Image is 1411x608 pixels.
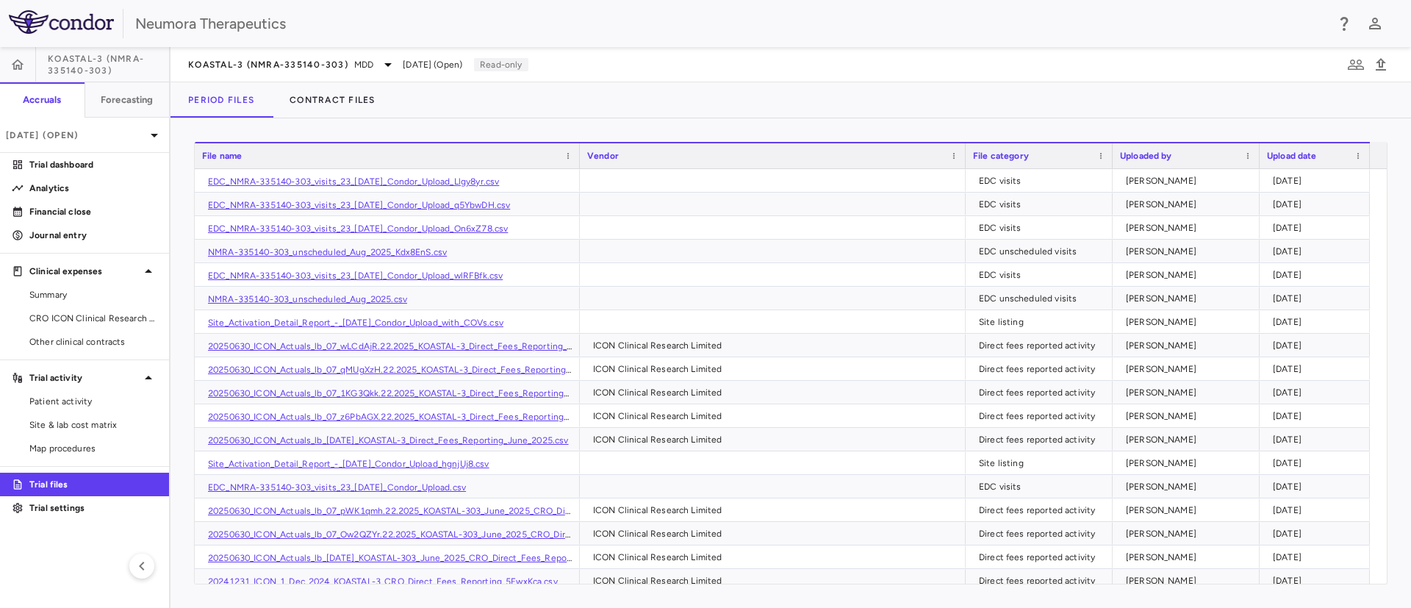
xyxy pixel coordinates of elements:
[208,506,667,516] a: 20250630_ICON_Actuals_lb_07_pWK1qmh.22.2025_KOASTAL-303_June_2025_CRO_Direct_Fees_Reporting.csv
[208,412,628,422] a: 20250630_ICON_Actuals_lb_07_z6PbAGX.22.2025_KOASTAL-3_Direct_Fees_Reporting_June_2025.csv
[1273,240,1362,263] div: [DATE]
[1126,334,1252,357] div: [PERSON_NAME]
[208,271,503,281] a: EDC_NMRA-335140-303_visits_23_[DATE]_Condor_Upload_wlRFBfk.csv
[29,288,157,301] span: Summary
[979,169,1105,193] div: EDC visits
[208,365,631,375] a: 20250630_ICON_Actuals_lb_07_qMUgXzH.22.2025_KOASTAL-3_Direct_Fees_Reporting_June_2025.csv
[403,58,462,71] span: [DATE] (Open)
[1273,381,1362,404] div: [DATE]
[29,442,157,455] span: Map procedures
[1126,404,1252,428] div: [PERSON_NAME]
[593,428,958,451] div: ICON Clinical Research Limited
[1273,263,1362,287] div: [DATE]
[979,216,1105,240] div: EDC visits
[1273,193,1362,216] div: [DATE]
[208,200,510,210] a: EDC_NMRA-335140-303_visits_23_[DATE]_Condor_Upload_q5YbwDH.csv
[354,58,373,71] span: MDD
[135,12,1326,35] div: Neumora Therapeutics
[1126,569,1252,593] div: [PERSON_NAME]
[593,522,958,546] div: ICON Clinical Research Limited
[593,546,958,569] div: ICON Clinical Research Limited
[979,287,1105,310] div: EDC unscheduled visits
[208,388,628,398] a: 20250630_ICON_Actuals_lb_07_1KG3Qkk.22.2025_KOASTAL-3_Direct_Fees_Reporting_June_2025.csv
[979,546,1105,569] div: Direct fees reported activity
[1273,498,1362,522] div: [DATE]
[1126,428,1252,451] div: [PERSON_NAME]
[979,381,1105,404] div: Direct fees reported activity
[1273,546,1362,569] div: [DATE]
[9,10,114,34] img: logo-full-SnFGN8VE.png
[1273,287,1362,310] div: [DATE]
[29,205,157,218] p: Financial close
[587,151,619,161] span: Vendor
[1126,310,1252,334] div: [PERSON_NAME]
[208,318,503,328] a: Site_Activation_Detail_Report_-_[DATE]_Condor_Upload_with_COVs.csv
[979,310,1105,334] div: Site listing
[1126,240,1252,263] div: [PERSON_NAME]
[208,529,664,540] a: 20250630_ICON_Actuals_lb_07_Ow2QZYr.22.2025_KOASTAL-303_June_2025_CRO_Direct_Fees_Reporting.csv
[979,451,1105,475] div: Site listing
[208,435,569,446] a: 20250630_ICON_Actuals_lb_[DATE]_KOASTAL-3_Direct_Fees_Reporting_June_2025.csv
[979,428,1105,451] div: Direct fees reported activity
[979,357,1105,381] div: Direct fees reported activity
[979,193,1105,216] div: EDC visits
[29,312,157,325] span: CRO ICON Clinical Research Limited
[1126,169,1252,193] div: [PERSON_NAME]
[593,357,958,381] div: ICON Clinical Research Limited
[208,553,602,563] a: 20250630_ICON_Actuals_lb_[DATE]_KOASTAL-303_June_2025_CRO_Direct_Fees_Reporting.csv
[1126,193,1252,216] div: [PERSON_NAME]
[29,182,157,195] p: Analytics
[593,498,958,522] div: ICON Clinical Research Limited
[1273,569,1362,593] div: [DATE]
[29,395,157,408] span: Patient activity
[1126,216,1252,240] div: [PERSON_NAME]
[29,229,157,242] p: Journal entry
[1273,334,1362,357] div: [DATE]
[593,334,958,357] div: ICON Clinical Research Limited
[1267,151,1317,161] span: Upload date
[188,59,348,71] span: KOASTAL-3 (NMRA-335140-303)
[979,240,1105,263] div: EDC unscheduled visits
[202,151,242,161] span: File name
[1126,357,1252,381] div: [PERSON_NAME]
[979,263,1105,287] div: EDC visits
[208,482,466,493] a: EDC_NMRA-335140-303_visits_23_[DATE]_Condor_Upload.csv
[1120,151,1172,161] span: Uploaded by
[1273,475,1362,498] div: [DATE]
[29,371,140,385] p: Trial activity
[208,247,447,257] a: NMRA-335140-303_unscheduled_Aug_2025_Kdx8EnS.csv
[1273,428,1362,451] div: [DATE]
[973,151,1029,161] span: File category
[474,58,528,71] p: Read-only
[29,418,157,432] span: Site & lab cost matrix
[29,478,157,491] p: Trial files
[593,381,958,404] div: ICON Clinical Research Limited
[593,569,958,593] div: ICON Clinical Research Limited
[1126,522,1252,546] div: [PERSON_NAME]
[29,335,157,348] span: Other clinical contracts
[208,223,508,234] a: EDC_NMRA-335140-303_visits_23_[DATE]_Condor_Upload_On6xZ78.csv
[208,459,489,469] a: Site_Activation_Detail_Report_-_[DATE]_Condor_Upload_hgnjUj8.csv
[1126,498,1252,522] div: [PERSON_NAME]
[1126,451,1252,475] div: [PERSON_NAME]
[979,569,1105,593] div: Direct fees reported activity
[208,176,499,187] a: EDC_NMRA-335140-303_visits_23_[DATE]_Condor_Upload_Llgy8yr.csv
[29,158,157,171] p: Trial dashboard
[208,576,558,587] a: 20241231_ICON_1_Dec_2024_KOASTAL-3_CRO_Direct_Fees_Reporting_5FwxKca.csv
[1126,546,1252,569] div: [PERSON_NAME]
[979,475,1105,498] div: EDC visits
[1273,169,1362,193] div: [DATE]
[1273,310,1362,334] div: [DATE]
[1126,287,1252,310] div: [PERSON_NAME]
[1273,404,1362,428] div: [DATE]
[1126,475,1252,498] div: [PERSON_NAME]
[1126,263,1252,287] div: [PERSON_NAME]
[23,93,61,107] h6: Accruals
[979,334,1105,357] div: Direct fees reported activity
[48,53,169,76] span: KOASTAL-3 (NMRA-335140-303)
[208,341,628,351] a: 20250630_ICON_Actuals_lb_07_wLCdAjR.22.2025_KOASTAL-3_Direct_Fees_Reporting_June_2025.csv
[1126,381,1252,404] div: [PERSON_NAME]
[170,82,272,118] button: Period Files
[979,522,1105,546] div: Direct fees reported activity
[593,404,958,428] div: ICON Clinical Research Limited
